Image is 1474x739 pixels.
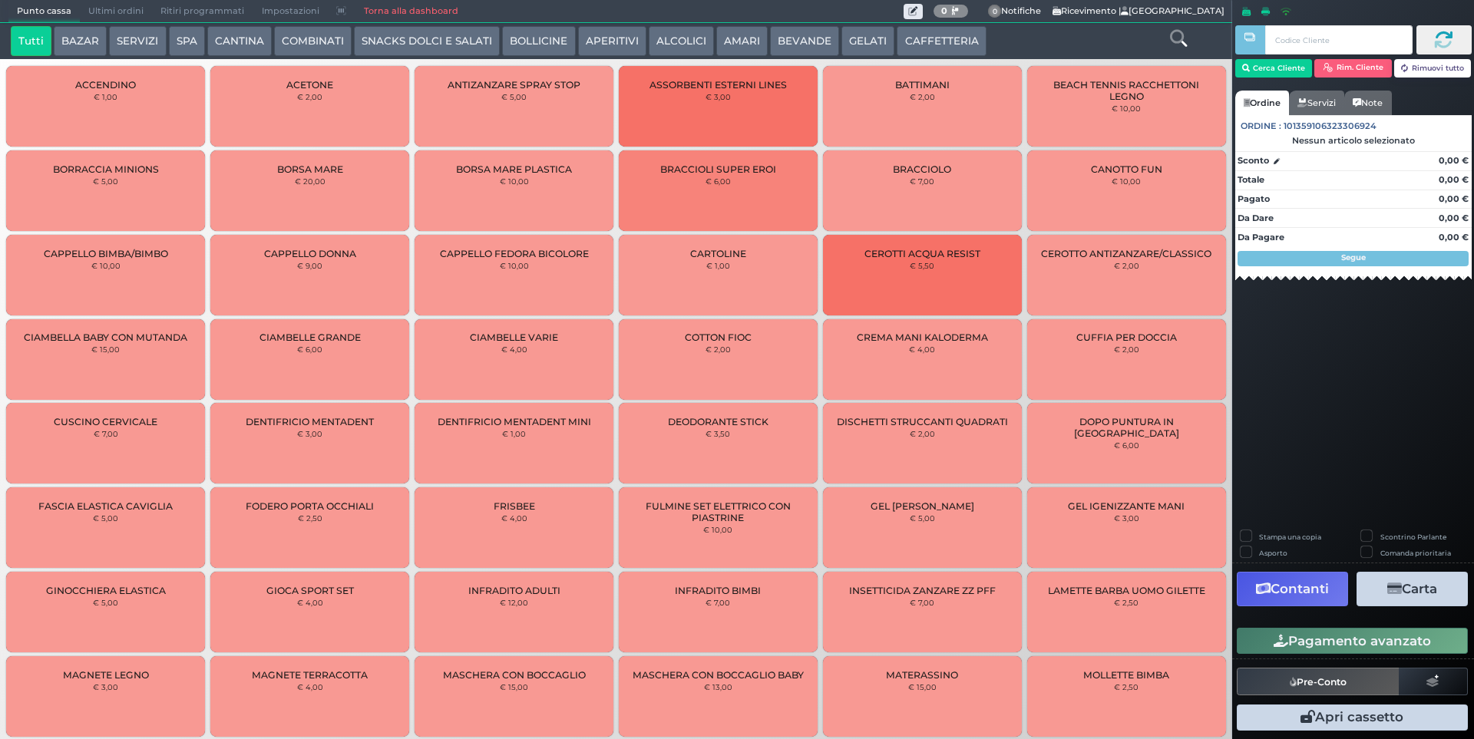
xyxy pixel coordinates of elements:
small: € 15,00 [500,682,528,691]
a: Note [1344,91,1391,115]
span: CARTOLINE [690,248,746,259]
button: SNACKS DOLCI E SALATI [354,26,500,57]
strong: Pagato [1238,193,1270,204]
input: Codice Cliente [1265,25,1412,54]
span: CIAMBELLA BABY CON MUTANDA [24,332,187,343]
span: DOPO PUNTURA IN [GEOGRAPHIC_DATA] [1039,416,1212,439]
button: CAFFETTERIA [897,26,986,57]
label: Scontrino Parlante [1380,532,1446,542]
small: € 13,00 [704,682,732,691]
strong: 0,00 € [1439,193,1469,204]
small: € 6,00 [297,345,322,354]
span: MAGNETE TERRACOTTA [252,669,368,681]
span: ANTIZANZARE SPRAY STOP [448,79,580,91]
span: FASCIA ELASTICA CAVIGLIA [38,500,173,512]
button: BAZAR [54,26,107,57]
button: SERVIZI [109,26,166,57]
small: € 1,00 [502,429,526,438]
button: ALCOLICI [649,26,714,57]
small: € 2,00 [1114,345,1139,354]
small: € 10,00 [91,261,121,270]
span: MATERASSINO [886,669,958,681]
span: INSETTICIDA ZANZARE ZZ PFF [849,585,996,596]
a: Torna alla dashboard [355,1,466,22]
span: 101359106323306924 [1284,120,1377,133]
small: € 10,00 [1112,104,1141,113]
span: ASSORBENTI ESTERNI LINES [649,79,787,91]
span: FULMINE SET ELETTRICO CON PIASTRINE [632,500,805,523]
label: Stampa una copia [1259,532,1321,542]
small: € 7,00 [94,429,118,438]
button: COMBINATI [274,26,352,57]
small: € 4,00 [297,682,323,691]
button: Pagamento avanzato [1237,628,1468,654]
strong: Totale [1238,174,1264,185]
span: CEROTTI ACQUA RESIST [864,248,980,259]
strong: Da Dare [1238,213,1274,223]
small: € 5,00 [910,513,935,523]
small: € 2,00 [297,92,322,101]
button: APERITIVI [578,26,646,57]
span: INFRADITO BIMBI [675,585,761,596]
small: € 6,00 [1114,440,1139,450]
span: BRACCIOLI SUPER EROI [660,163,776,175]
small: € 7,00 [910,598,934,607]
button: SPA [169,26,205,57]
b: 0 [941,5,947,16]
span: CUSCINO CERVICALE [54,416,157,427]
button: Pre-Conto [1237,668,1400,695]
span: MASCHERA CON BOCCAGLIO [443,669,586,681]
small: € 4,00 [501,513,527,523]
span: CIAMBELLE VARIE [470,332,558,343]
button: BEVANDE [770,26,839,57]
small: € 5,00 [93,598,118,607]
span: BEACH TENNIS RACCHETTONI LEGNO [1039,79,1212,102]
button: Cerca Cliente [1235,59,1313,78]
span: CAPPELLO DONNA [264,248,356,259]
span: ACCENDINO [75,79,136,91]
small: € 10,00 [500,261,529,270]
span: BORRACCIA MINIONS [53,163,159,175]
strong: Da Pagare [1238,232,1284,242]
span: GIOCA SPORT SET [266,585,354,596]
span: DENTIFRICIO MENTADENT [246,416,374,427]
strong: Sconto [1238,154,1269,167]
span: ACETONE [286,79,333,91]
small: € 5,00 [93,177,118,186]
span: Ritiri programmati [152,1,253,22]
small: € 2,50 [1114,598,1139,607]
span: MOLLETTE BIMBA [1083,669,1169,681]
small: € 3,00 [1114,513,1139,523]
span: DISCHETTI STRUCCANTI QUADRATI [837,416,1008,427]
span: Punto cassa [8,1,80,22]
span: CEROTTO ANTIZANZARE/CLASSICO [1041,248,1211,259]
small: € 9,00 [297,261,322,270]
small: € 3,00 [297,429,322,438]
span: MAGNETE LEGNO [63,669,149,681]
span: BORSA MARE PLASTICA [456,163,572,175]
button: Tutti [11,26,51,57]
span: GEL [PERSON_NAME] [871,500,974,512]
small: € 15,00 [91,345,120,354]
small: € 5,00 [93,513,118,523]
small: € 20,00 [295,177,326,186]
span: CAPPELLO BIMBA/BIMBO [44,248,168,259]
a: Ordine [1235,91,1289,115]
small: € 10,00 [500,177,529,186]
span: CUFFIA PER DOCCIA [1076,332,1177,343]
small: € 2,00 [910,92,935,101]
span: BORSA MARE [277,163,343,175]
button: BOLLICINE [502,26,575,57]
button: CANTINA [207,26,272,57]
small: € 12,00 [500,598,528,607]
small: € 7,00 [910,177,934,186]
small: € 2,00 [706,345,731,354]
small: € 3,00 [706,92,731,101]
span: BRACCIOLO [893,163,951,175]
small: € 2,00 [910,429,935,438]
a: Servizi [1289,91,1344,115]
button: AMARI [716,26,768,57]
small: € 6,00 [706,177,731,186]
span: INFRADITO ADULTI [468,585,560,596]
small: € 1,00 [706,261,730,270]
